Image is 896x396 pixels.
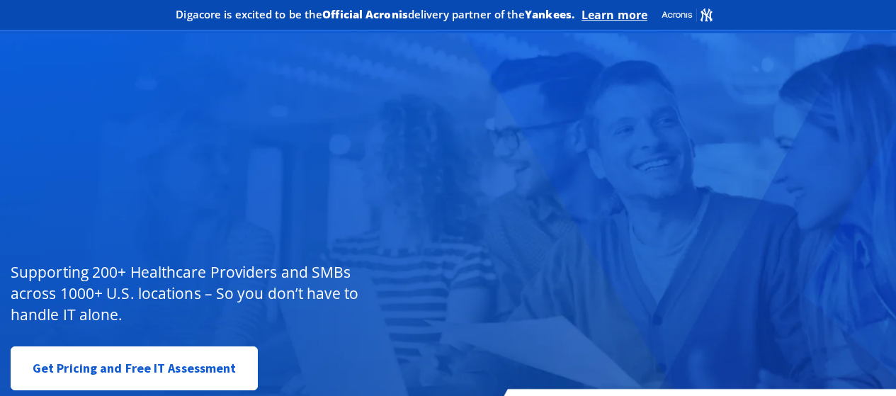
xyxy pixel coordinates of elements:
b: Official Acronis [322,7,408,21]
p: Supporting 200+ Healthcare Providers and SMBs across 1000+ U.S. locations – So you don’t have to ... [11,261,376,325]
a: Learn more [582,8,647,22]
img: Acronis [661,7,713,23]
a: Get Pricing and Free IT Assessment [11,346,258,390]
h2: Digacore is excited to be the delivery partner of the [176,9,574,20]
b: Yankees. [525,7,574,21]
span: Get Pricing and Free IT Assessment [33,354,236,383]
